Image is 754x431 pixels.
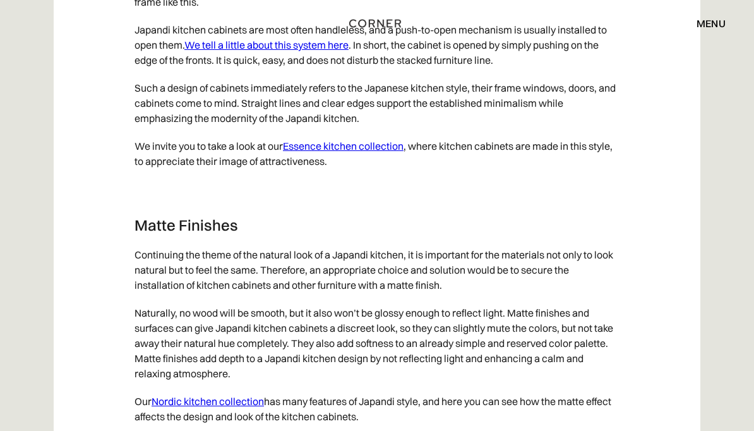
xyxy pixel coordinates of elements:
p: Such a design of cabinets immediately refers to the Japanese kitchen style, their frame windows, ... [135,74,619,132]
p: ‍ [135,175,619,203]
div: menu [697,18,726,28]
p: Naturally, no wood will be smooth, but it also won’t be glossy enough to reflect light. Matte fin... [135,299,619,387]
a: home [345,15,409,32]
div: menu [684,13,726,34]
a: Essence kitchen collection [283,140,404,152]
h3: Matte Finishes [135,215,619,234]
p: We invite you to take a look at our , where kitchen cabinets are made in this style, to appreciat... [135,132,619,175]
a: Nordic kitchen collection [152,395,264,408]
p: Our has many features of Japandi style, and here you can see how the matte effect affects the des... [135,387,619,430]
p: Continuing the theme of the natural look of a Japandi kitchen, it is important for the materials ... [135,241,619,299]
